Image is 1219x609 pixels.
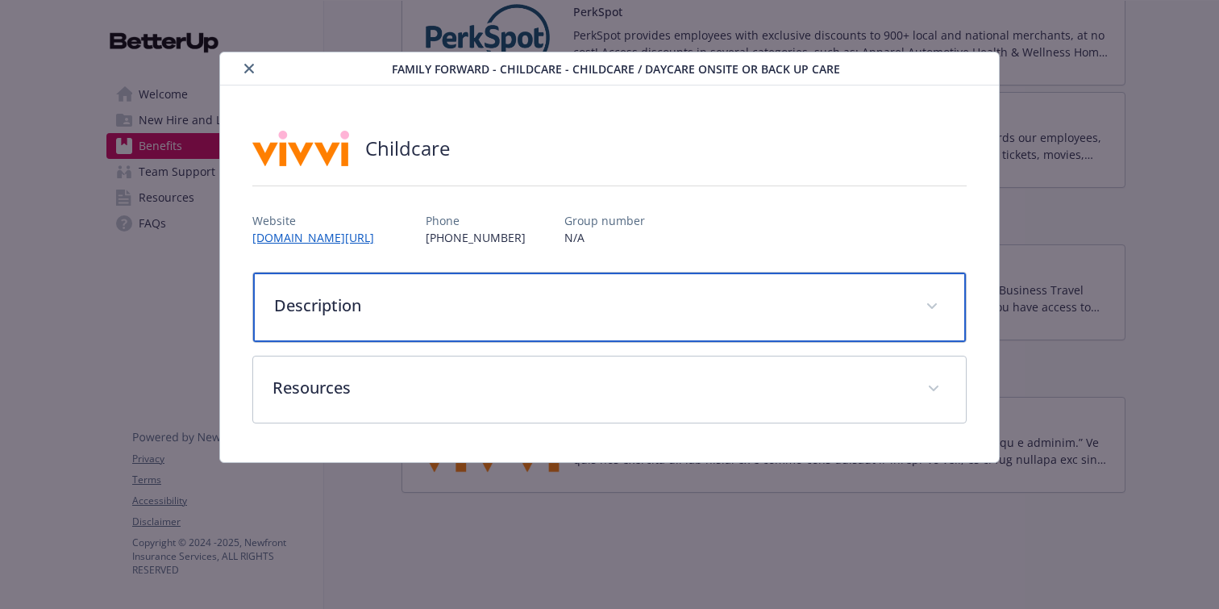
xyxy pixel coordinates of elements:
p: Resources [273,376,908,400]
a: [DOMAIN_NAME][URL] [252,230,387,245]
p: N/A [564,229,645,246]
p: Description [274,294,906,318]
div: Resources [253,357,966,423]
button: close [239,59,259,78]
img: Vivvi [252,124,349,173]
h2: Childcare [365,135,450,162]
p: Website [252,212,387,229]
div: details for plan Family Forward - Childcare - Childcare / Daycare onsite or back up care [122,52,1097,463]
span: Family Forward - Childcare - Childcare / Daycare onsite or back up care [392,60,840,77]
p: Phone [426,212,526,229]
p: [PHONE_NUMBER] [426,229,526,246]
div: Description [253,273,966,342]
p: Group number [564,212,645,229]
